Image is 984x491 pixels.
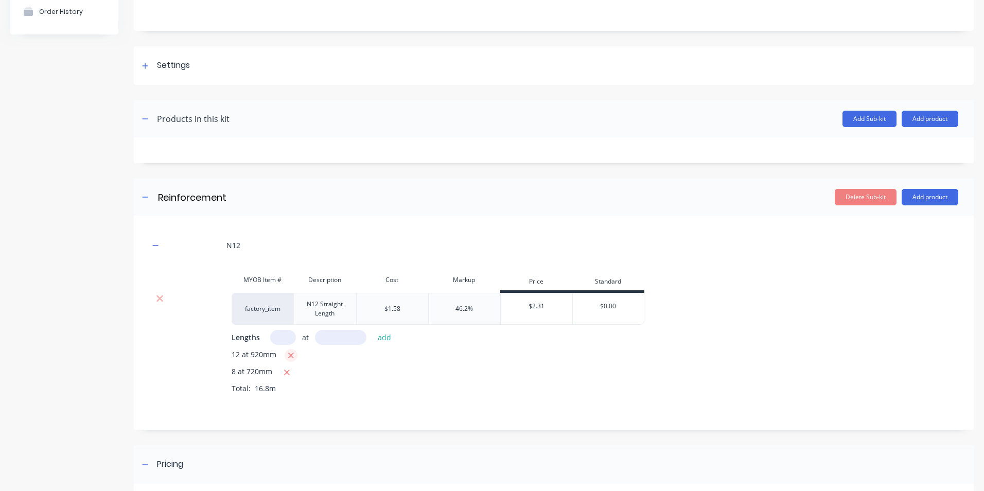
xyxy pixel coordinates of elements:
div: Markup [428,270,500,290]
div: Price [500,272,572,293]
div: MYOB Item # [232,270,293,290]
div: 46.2% [455,304,473,313]
input: Enter sub-kit name [157,190,339,205]
div: $1.58 [384,304,400,313]
div: N12 [226,240,240,251]
span: 16.8m [251,383,280,393]
div: $0.00 [573,293,644,319]
span: Total: [232,383,251,393]
span: 8 at 720mm [232,366,272,379]
div: Order History [39,8,83,15]
button: Add product [902,111,958,127]
button: Add product [902,189,958,205]
span: 12 at 920mm [232,349,276,362]
div: $2.31 [501,293,573,319]
div: Standard [572,272,644,293]
div: factory_item [232,293,293,325]
span: at [302,332,309,343]
div: N12 Straight Length [298,297,352,320]
div: Description [293,270,356,290]
button: Add Sub-kit [842,111,897,127]
div: Products in this kit [157,113,230,125]
button: Delete Sub-kit [835,189,897,205]
div: Pricing [157,458,183,471]
div: Settings [157,59,190,72]
div: Cost [356,270,428,290]
button: add [373,330,397,344]
span: Lengths [232,332,260,343]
